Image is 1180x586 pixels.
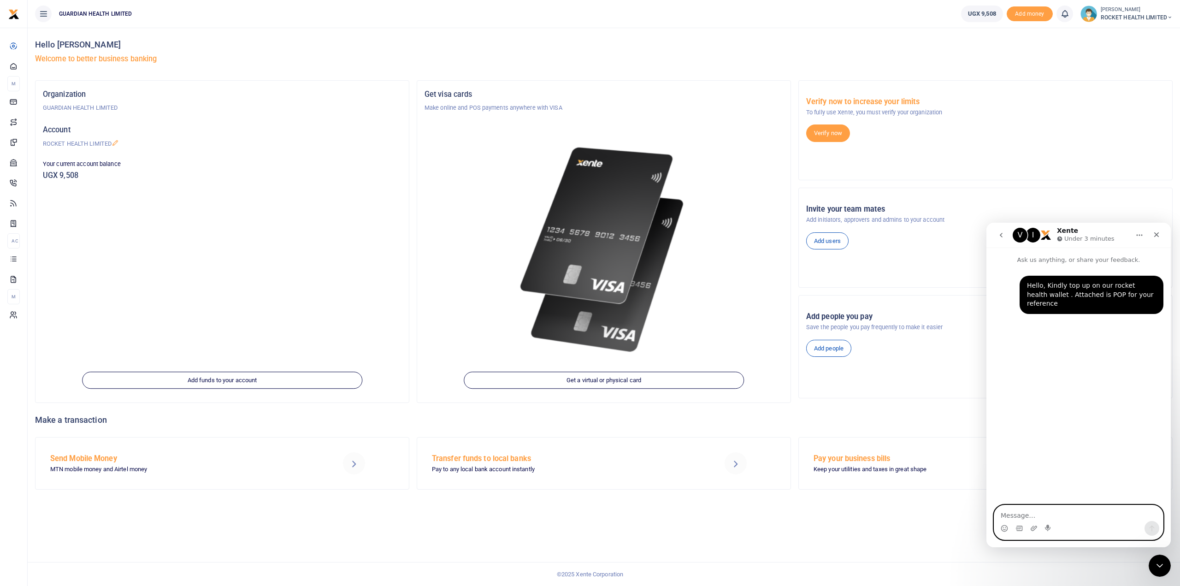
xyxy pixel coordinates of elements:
[806,340,851,357] a: Add people
[35,54,1173,64] h5: Welcome to better business banking
[806,215,1165,225] p: Add initiators, approvers and admins to your account
[432,454,688,463] h5: Transfer funds to local banks
[464,372,744,389] a: Get a virtual or physical card
[806,205,1165,214] h5: Invite your team mates
[43,160,401,169] p: Your current account balance
[35,40,1173,50] h4: Hello [PERSON_NAME]
[961,6,1003,22] a: UGX 9,508
[55,10,136,18] span: GUARDIAN HEALTH LIMITED
[7,233,20,249] li: Ac
[806,97,1165,107] h5: Verify now to increase your limits
[806,323,1165,332] p: Save the people you pay frequently to make it easier
[43,103,401,112] p: GUARDIAN HEALTH LIMITED
[50,454,307,463] h5: Send Mobile Money
[814,454,1070,463] h5: Pay your business bills
[417,437,791,490] a: Transfer funds to local banks Pay to any local bank account instantly
[986,223,1171,547] iframe: Intercom live chat
[806,124,850,142] a: Verify now
[1080,6,1173,22] a: profile-user [PERSON_NAME] ROCKET HEALTH LIMITED
[50,465,307,474] p: MTN mobile money and Airtel money
[1080,6,1097,22] img: profile-user
[8,9,19,20] img: logo-small
[43,90,401,99] h5: Organization
[1101,13,1173,22] span: ROCKET HEALTH LIMITED
[1007,6,1053,22] li: Toup your wallet
[43,125,401,135] h5: Account
[1007,6,1053,22] span: Add money
[35,415,1173,425] h4: Make a transaction
[1101,6,1173,14] small: [PERSON_NAME]
[1007,10,1053,17] a: Add money
[43,139,401,148] p: ROCKET HEALTH LIMITED
[806,232,849,250] a: Add users
[1149,555,1171,577] iframe: Intercom live chat
[8,10,19,17] a: logo-small logo-large logo-large
[82,372,362,389] a: Add funds to your account
[514,135,694,365] img: xente-_physical_cards.png
[957,6,1007,22] li: Wallet ballance
[798,437,1173,490] a: Pay your business bills Keep your utilities and taxes in great shape
[425,90,783,99] h5: Get visa cards
[968,9,996,18] span: UGX 9,508
[814,465,1070,474] p: Keep your utilities and taxes in great shape
[806,108,1165,117] p: To fully use Xente, you must verify your organization
[7,289,20,304] li: M
[425,103,783,112] p: Make online and POS payments anywhere with VISA
[7,76,20,91] li: M
[806,312,1165,321] h5: Add people you pay
[432,465,688,474] p: Pay to any local bank account instantly
[35,437,409,490] a: Send Mobile Money MTN mobile money and Airtel money
[43,171,401,180] h5: UGX 9,508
